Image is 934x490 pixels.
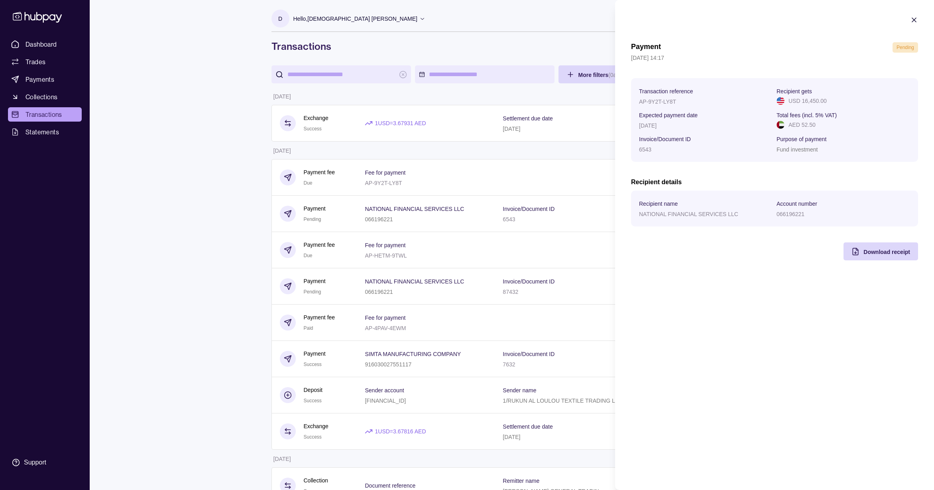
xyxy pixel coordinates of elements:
button: Download receipt [844,242,918,260]
p: AP-9Y2T-LY8T [639,98,676,105]
p: Recipient name [639,201,678,207]
p: Expected payment date [639,112,698,118]
h2: Recipient details [631,178,918,187]
p: USD 16,450.00 [788,96,827,105]
p: Transaction reference [639,88,693,94]
p: [DATE] 14:17 [631,53,918,62]
p: Invoice/Document ID [639,136,691,142]
p: Account number [777,201,817,207]
p: Recipient gets [777,88,812,94]
p: 6543 [639,146,651,153]
p: Total fees (incl. 5% VAT) [777,112,837,118]
p: [DATE] [639,122,657,129]
img: us [777,97,785,105]
img: ae [777,121,785,129]
span: Download receipt [863,249,910,255]
p: NATIONAL FINANCIAL SERVICES LLC [639,211,738,217]
span: Pending [897,45,914,50]
p: 066196221 [777,211,804,217]
p: Purpose of payment [777,136,826,142]
h1: Payment [631,42,661,53]
p: Fund investment [777,146,818,153]
p: AED 52.50 [788,120,816,129]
